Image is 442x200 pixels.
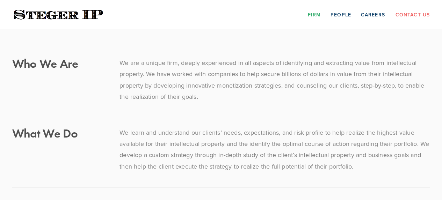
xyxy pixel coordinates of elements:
h2: What We Do [12,127,108,139]
p: We are a unique firm, deeply experienced in all aspects of identifying and extracting value from ... [119,57,430,103]
a: Contact Us [396,9,430,20]
img: Steger IP | Trust. Experience. Results. [12,8,105,22]
p: We learn and understand our clients’ needs, expectations, and risk profile to help realize the hi... [119,127,430,172]
a: People [331,9,351,20]
a: Careers [361,9,385,20]
h2: Who We Are [12,57,108,69]
a: Firm [308,9,321,20]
